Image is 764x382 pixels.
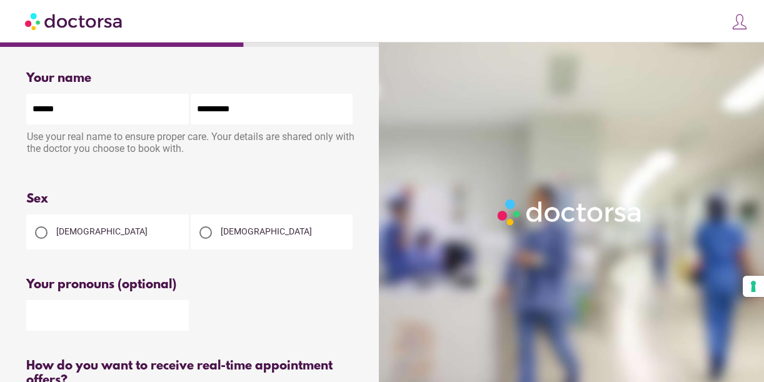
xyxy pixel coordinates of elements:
button: Your consent preferences for tracking technologies [743,276,764,297]
span: [DEMOGRAPHIC_DATA] [221,226,312,236]
img: icons8-customer-100.png [731,13,748,31]
span: [DEMOGRAPHIC_DATA] [56,226,148,236]
div: Sex [26,192,354,206]
img: Logo-Doctorsa-trans-White-partial-flat.png [493,195,646,229]
img: Doctorsa.com [25,7,124,35]
div: Your name [26,71,354,86]
div: Your pronouns (optional) [26,278,354,292]
div: Use your real name to ensure proper care. Your details are shared only with the doctor you choose... [26,124,354,164]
